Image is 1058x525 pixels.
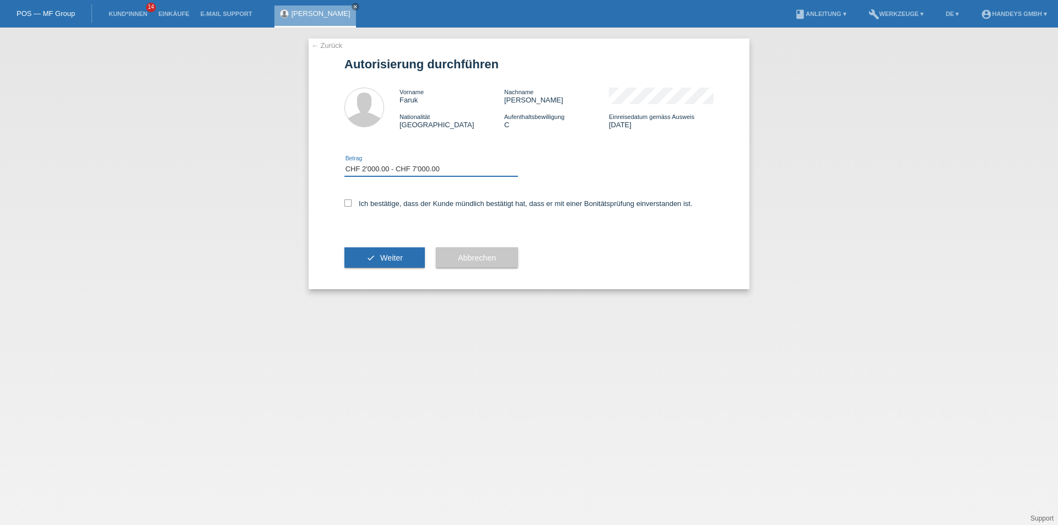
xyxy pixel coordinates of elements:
span: Nachname [504,89,533,95]
div: [PERSON_NAME] [504,88,609,104]
i: close [353,4,358,9]
a: bookAnleitung ▾ [789,10,851,17]
i: build [868,9,879,20]
span: Abbrechen [458,253,496,262]
a: POS — MF Group [17,9,75,18]
a: [PERSON_NAME] [292,9,350,18]
a: close [352,3,359,10]
a: Einkäufe [153,10,195,17]
a: account_circleHandeys GmbH ▾ [975,10,1052,17]
label: Ich bestätige, dass der Kunde mündlich bestätigt hat, dass er mit einer Bonitätsprüfung einversta... [344,199,693,208]
span: Nationalität [400,113,430,120]
h1: Autorisierung durchführen [344,57,714,71]
span: Vorname [400,89,424,95]
i: book [795,9,806,20]
div: C [504,112,609,129]
div: Faruk [400,88,504,104]
span: Weiter [380,253,403,262]
a: E-Mail Support [195,10,258,17]
a: buildWerkzeuge ▾ [863,10,930,17]
button: check Weiter [344,247,425,268]
button: Abbrechen [436,247,518,268]
a: ← Zurück [311,41,342,50]
i: account_circle [981,9,992,20]
span: Aufenthaltsbewilligung [504,113,564,120]
div: [DATE] [609,112,714,129]
a: DE ▾ [940,10,964,17]
i: check [366,253,375,262]
a: Kund*innen [103,10,153,17]
span: 14 [146,3,156,12]
span: Einreisedatum gemäss Ausweis [609,113,694,120]
div: [GEOGRAPHIC_DATA] [400,112,504,129]
a: Support [1030,515,1054,522]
